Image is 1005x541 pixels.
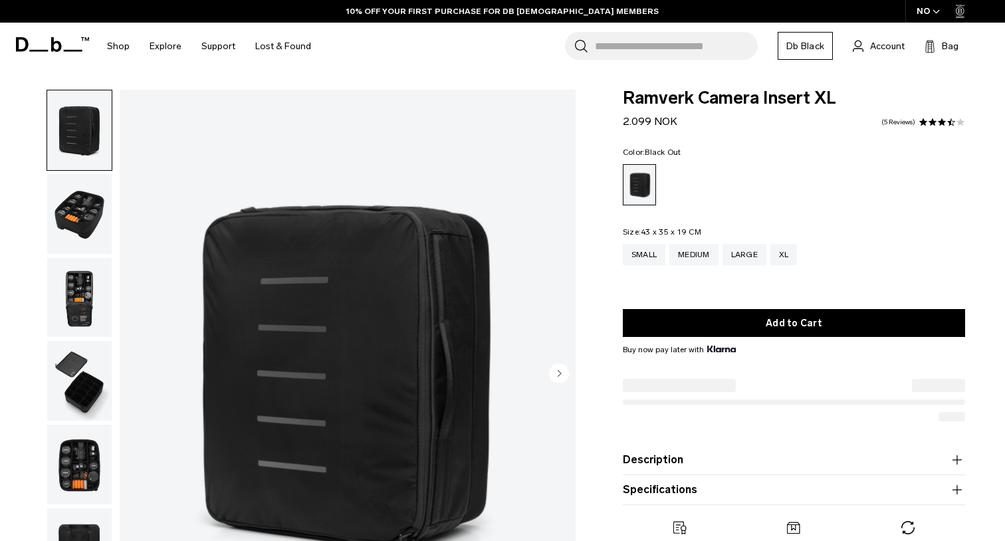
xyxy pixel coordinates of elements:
a: Support [201,23,235,70]
button: Ramverk Camera Insert XL Black Out [47,90,112,171]
button: Ramverk Camera Insert XL Black Out [47,257,112,338]
button: Description [623,452,965,468]
button: Ramverk Camera Insert XL Black Out [47,173,112,255]
a: 10% OFF YOUR FIRST PURCHASE FOR DB [DEMOGRAPHIC_DATA] MEMBERS [346,5,659,17]
button: Bag [925,38,958,54]
img: Ramverk Camera Insert XL Black Out [47,90,112,170]
legend: Size: [623,228,701,236]
a: Black Out [623,164,656,205]
span: Black Out [645,148,681,157]
a: Medium [669,244,719,265]
span: Ramverk Camera Insert XL [623,90,965,107]
button: Next slide [549,363,569,385]
a: Lost & Found [255,23,311,70]
a: 5 reviews [881,119,915,126]
a: Small [623,244,665,265]
a: Account [853,38,905,54]
legend: Color: [623,148,681,156]
span: Bag [942,39,958,53]
span: 2.099 NOK [623,115,677,128]
a: Explore [150,23,181,70]
button: Ramverk Camera Insert XL Black Out [47,340,112,421]
button: Specifications [623,482,965,498]
a: XL [770,244,798,265]
img: {"height" => 20, "alt" => "Klarna"} [707,346,736,352]
button: Add to Cart [623,309,965,337]
img: Ramverk Camera Insert XL Black Out [47,258,112,338]
img: Ramverk Camera Insert XL Black Out [47,174,112,254]
a: Db Black [778,32,833,60]
a: Shop [107,23,130,70]
img: Ramverk Camera Insert XL Black Out [47,425,112,504]
a: Large [723,244,766,265]
button: Ramverk Camera Insert XL Black Out [47,424,112,505]
span: Buy now pay later with [623,344,736,356]
img: Ramverk Camera Insert XL Black Out [47,341,112,421]
span: 43 x 35 x 19 CM [641,227,701,237]
nav: Main Navigation [97,23,321,70]
span: Account [870,39,905,53]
